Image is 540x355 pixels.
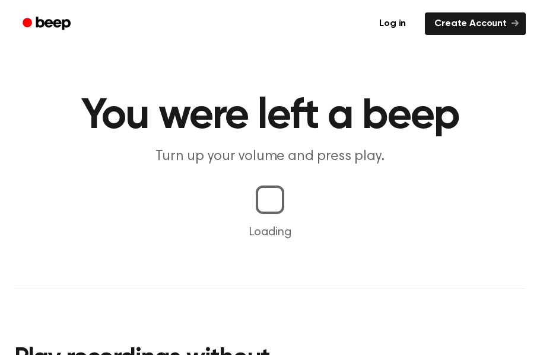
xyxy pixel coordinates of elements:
[425,12,526,35] a: Create Account
[14,95,526,137] h1: You were left a beep
[14,223,526,241] p: Loading
[14,12,81,36] a: Beep
[42,147,498,167] p: Turn up your volume and press play.
[367,10,418,37] a: Log in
